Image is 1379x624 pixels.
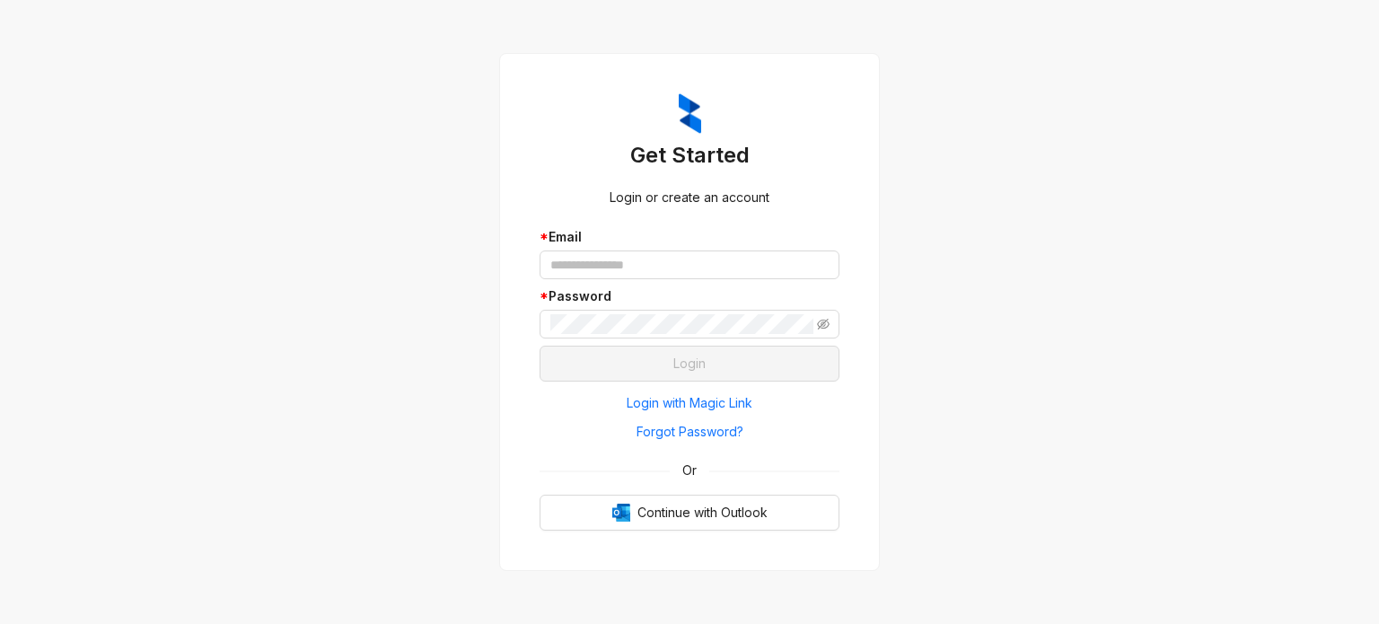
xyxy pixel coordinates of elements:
button: Login with Magic Link [540,389,839,417]
img: Outlook [612,504,630,522]
span: Continue with Outlook [637,503,768,523]
img: ZumaIcon [679,93,701,135]
span: eye-invisible [817,318,830,330]
span: Forgot Password? [637,422,743,442]
h3: Get Started [540,141,839,170]
button: Login [540,346,839,382]
div: Email [540,227,839,247]
span: Or [670,461,709,480]
div: Password [540,286,839,306]
button: OutlookContinue with Outlook [540,495,839,531]
button: Forgot Password? [540,417,839,446]
div: Login or create an account [540,188,839,207]
span: Login with Magic Link [627,393,752,413]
